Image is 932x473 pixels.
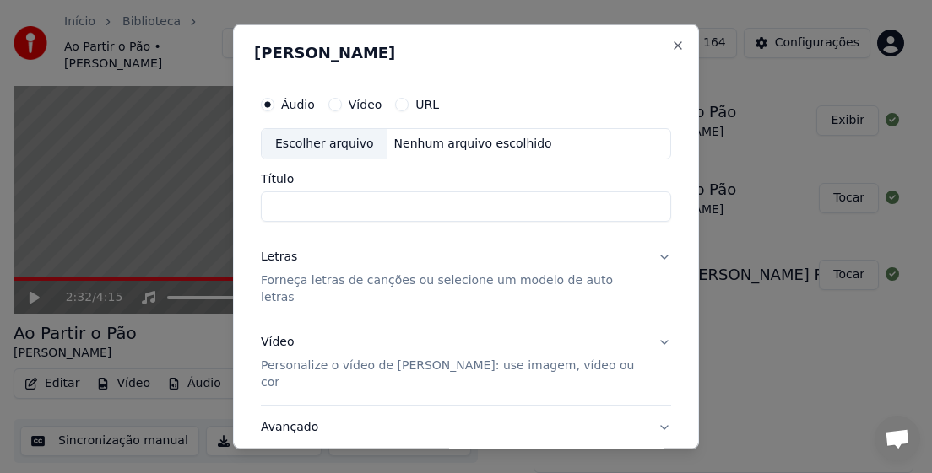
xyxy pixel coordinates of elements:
[261,235,671,320] button: LetrasForneça letras de canções ou selecione um modelo de auto letras
[261,334,644,391] div: Vídeo
[349,98,382,110] label: Vídeo
[254,45,678,60] h2: [PERSON_NAME]
[281,98,315,110] label: Áudio
[261,272,644,306] p: Forneça letras de canções ou selecione um modelo de auto letras
[261,357,644,391] p: Personalize o vídeo de [PERSON_NAME]: use imagem, vídeo ou cor
[415,98,439,110] label: URL
[261,249,297,266] div: Letras
[262,128,387,159] div: Escolher arquivo
[261,406,671,449] button: Avançado
[387,135,559,152] div: Nenhum arquivo escolhido
[261,173,671,185] label: Título
[261,320,671,405] button: VídeoPersonalize o vídeo de [PERSON_NAME]: use imagem, vídeo ou cor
